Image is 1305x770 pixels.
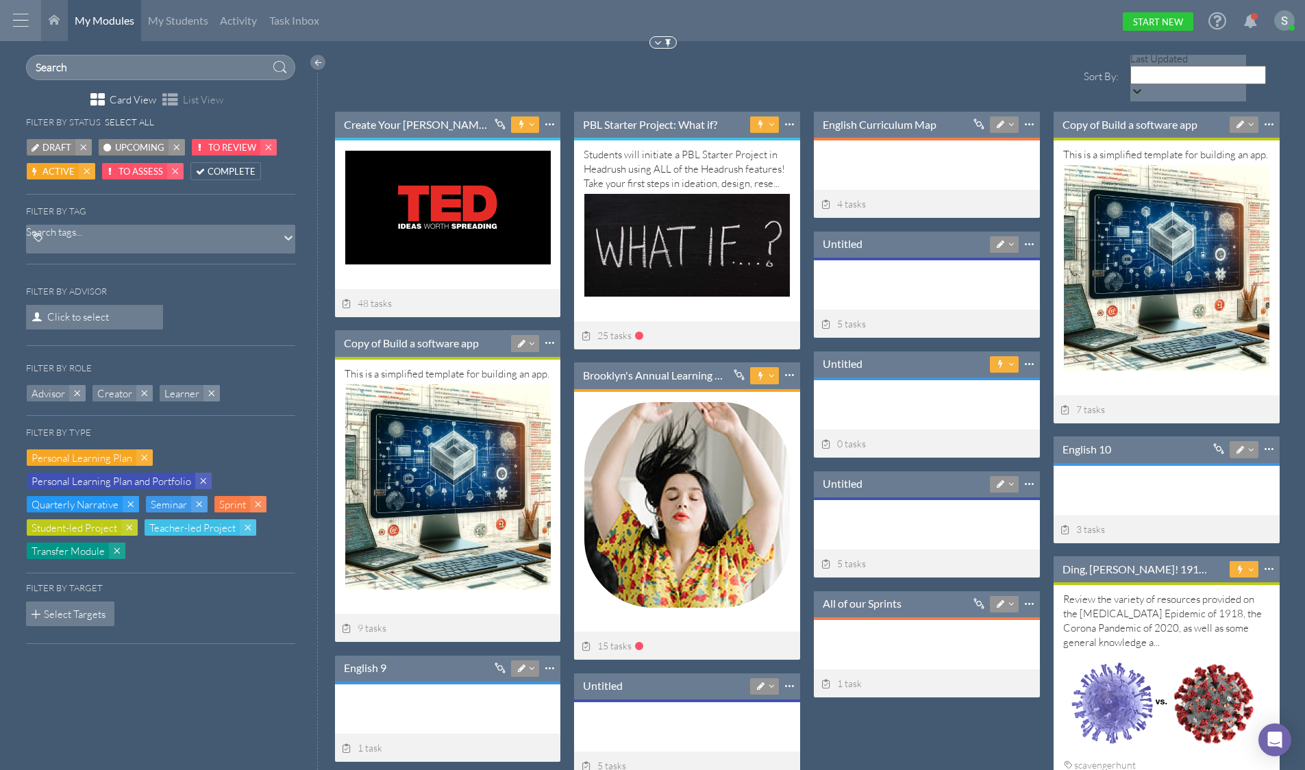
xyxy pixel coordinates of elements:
[97,386,132,401] span: Creator
[148,14,208,27] span: My Students
[342,742,383,754] span: 1 task
[1063,592,1270,750] div: Review the variety of resources provided on the [MEDICAL_DATA] Epidemic of 1918, the Corona Pande...
[1062,117,1197,132] a: Copy of Build a software app
[821,318,866,330] span: 5 tasks
[32,451,132,465] span: Personal Learning Plan
[42,164,75,179] span: Active
[821,558,866,569] span: 5 tasks
[583,117,717,132] a: PBL Starter Project: What if?
[823,117,936,132] a: English Curriculum Map
[344,117,490,132] a: Create Your [PERSON_NAME] Talk-----
[1258,723,1291,756] div: Open Intercom Messenger
[581,640,632,651] span: 15 tasks
[823,236,862,251] a: Untitled
[1064,653,1269,754] img: summary thumbnail
[584,194,790,297] img: summary thumbnail
[1130,51,1246,66] div: Last Updated
[823,476,862,491] a: Untitled
[32,386,65,401] span: Advisor
[821,198,866,210] span: 4 tasks
[26,225,82,239] div: Search tags...
[1063,147,1270,367] div: This is a simplified template for building an app.
[208,164,256,179] span: Complete
[1123,12,1193,31] a: Start New
[342,622,387,634] span: 9 tasks
[821,438,866,449] span: 0 tasks
[32,521,117,535] span: Student-led Project
[26,601,115,626] button: Select Targets
[344,336,479,351] a: Copy of Build a software app
[584,402,790,608] img: summary thumbnail
[345,367,551,586] div: This is a simplified template for building an app.
[1060,403,1106,415] span: 7 tasks
[344,660,386,675] a: English 9
[75,14,134,27] span: My Modules
[32,474,191,488] span: Personal Learning Plan and Portfolio
[26,583,103,593] h6: Filter by target
[269,14,319,27] span: Task Inbox
[342,297,393,309] span: 48 tasks
[164,386,199,401] span: Learner
[26,55,296,80] input: Search
[1274,10,1295,31] img: ACg8ocKKX03B5h8i416YOfGGRvQH7qkhkMU_izt_hUWC0FdG_LDggA=s96-c
[26,206,296,216] h6: Filter by tag
[26,117,101,127] h6: Filter by status
[663,38,673,48] img: Pin to Top
[220,14,257,27] span: Activity
[345,151,551,264] img: summary thumbnail
[583,368,729,383] a: Brooklyn's Annual Learning Plan
[1064,165,1269,371] img: summary thumbnail
[26,363,92,373] h6: Filter by role
[32,544,105,558] span: Transfer Module
[105,117,154,127] h6: Select All
[823,596,902,611] a: All of our Sprints
[583,678,623,693] a: Untitled
[1060,523,1106,535] span: 3 tasks
[149,521,236,535] span: Teacher-led Project
[115,140,164,155] span: Upcoming
[42,140,71,155] span: Draft
[26,305,163,330] span: Click to select
[823,356,862,371] a: Untitled
[345,384,551,590] img: summary thumbnail
[1062,442,1111,457] a: English 10
[208,140,256,155] span: To Review
[1058,55,1122,97] label: Sort By:
[821,678,862,689] span: 1 task
[183,92,223,107] span: List View
[584,147,791,293] div: Students will initiate a PBL Starter Project in Headrush using ALL of the Headrush features! Take...
[1062,562,1208,577] a: Ding, [PERSON_NAME]! 1918 [MEDICAL_DATA] vs. 2020 Corona
[581,330,632,341] span: 25 tasks
[119,164,163,179] span: To Assess
[26,427,91,438] h6: Filter by type
[110,92,156,107] span: Card View
[219,497,246,512] span: Sprint
[26,286,107,297] h6: Filter by Advisor
[32,497,119,512] span: Quarterly Narrative
[151,497,187,512] span: Seminar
